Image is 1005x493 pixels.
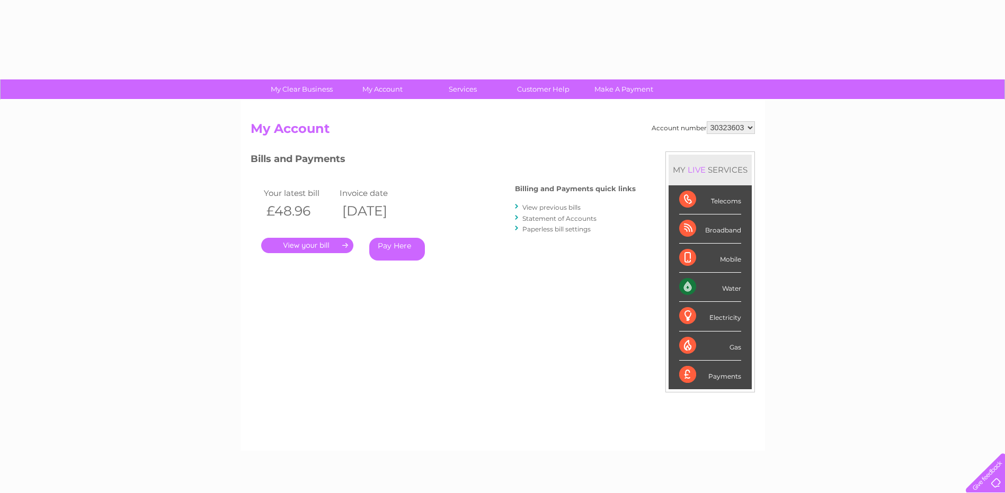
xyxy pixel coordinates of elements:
[669,155,752,185] div: MY SERVICES
[522,214,597,222] a: Statement of Accounts
[522,225,591,233] a: Paperless bill settings
[337,186,413,200] td: Invoice date
[679,185,741,214] div: Telecoms
[679,302,741,331] div: Electricity
[679,273,741,302] div: Water
[686,165,708,175] div: LIVE
[679,331,741,361] div: Gas
[419,79,506,99] a: Services
[261,200,337,222] th: £48.96
[679,244,741,273] div: Mobile
[261,238,353,253] a: .
[679,361,741,389] div: Payments
[261,186,337,200] td: Your latest bill
[580,79,668,99] a: Make A Payment
[251,121,755,141] h2: My Account
[652,121,755,134] div: Account number
[251,151,636,170] h3: Bills and Payments
[515,185,636,193] h4: Billing and Payments quick links
[258,79,345,99] a: My Clear Business
[339,79,426,99] a: My Account
[500,79,587,99] a: Customer Help
[337,200,413,222] th: [DATE]
[679,214,741,244] div: Broadband
[522,203,581,211] a: View previous bills
[369,238,425,261] a: Pay Here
